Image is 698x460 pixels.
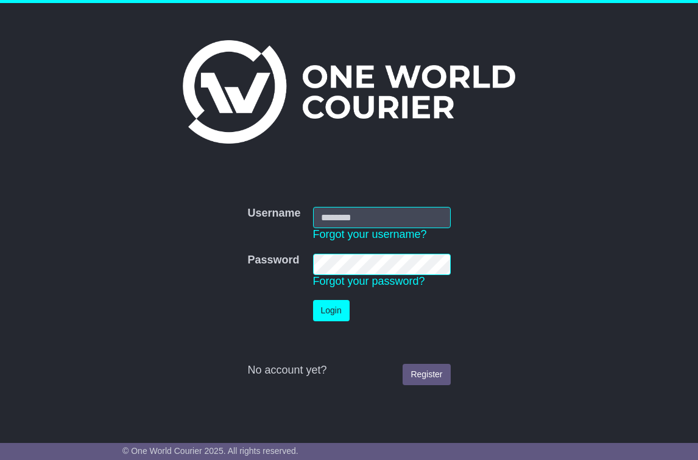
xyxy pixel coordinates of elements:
label: Username [247,207,300,220]
label: Password [247,254,299,267]
img: One World [183,40,515,144]
a: Forgot your username? [313,228,427,240]
a: Register [403,364,450,385]
a: Forgot your password? [313,275,425,287]
div: No account yet? [247,364,450,377]
span: © One World Courier 2025. All rights reserved. [122,446,298,456]
button: Login [313,300,350,321]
